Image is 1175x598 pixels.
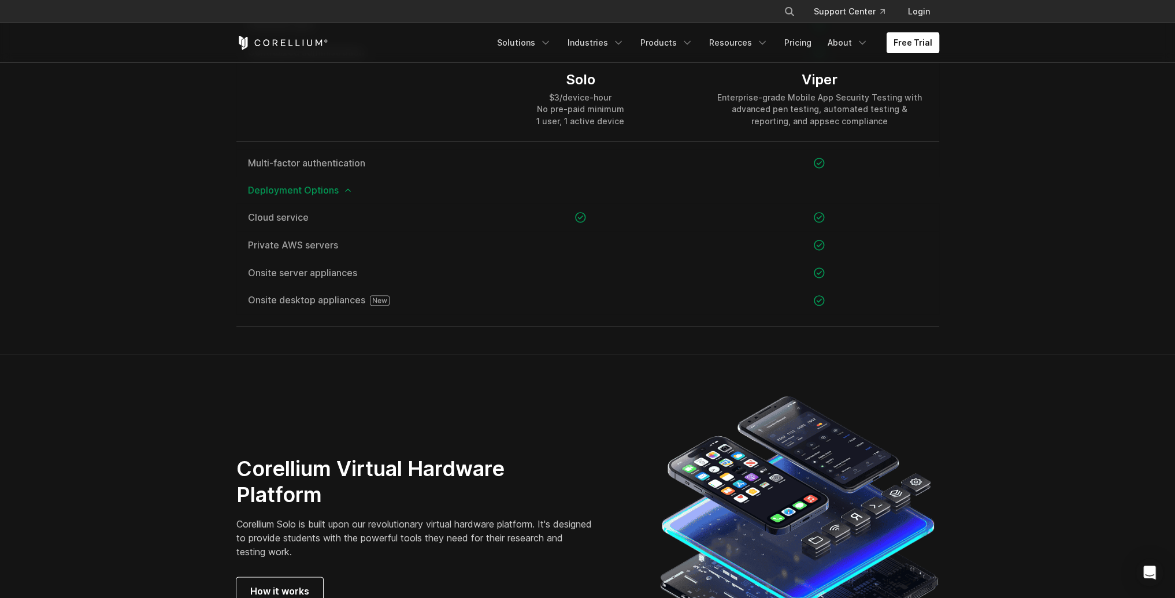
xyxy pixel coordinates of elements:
[236,456,593,508] h2: Corellium Virtual Hardware Platform
[248,213,450,222] span: Cloud service
[248,268,450,277] span: Onsite server appliances
[777,32,818,53] a: Pricing
[490,32,939,53] div: Navigation Menu
[779,1,800,22] button: Search
[711,72,927,89] div: Viper
[248,295,450,306] span: Onsite desktop appliances
[248,158,450,168] a: Multi-factor authentication
[248,185,928,195] span: Deployment Options
[236,517,593,559] p: Corellium Solo is built upon our revolutionary virtual hardware platform. It's designed to provid...
[702,32,775,53] a: Resources
[633,32,700,53] a: Products
[236,36,328,50] a: Corellium Home
[1136,559,1163,586] div: Open Intercom Messenger
[536,92,624,127] div: $3/device-hour No pre-paid minimum 1 user, 1 active device
[770,1,939,22] div: Navigation Menu
[561,32,631,53] a: Industries
[821,32,875,53] a: About
[536,72,624,89] div: Solo
[490,32,558,53] a: Solutions
[711,92,927,127] div: Enterprise-grade Mobile App Security Testing with advanced pen testing, automated testing & repor...
[899,1,939,22] a: Login
[250,584,309,598] span: How it works
[805,1,894,22] a: Support Center
[248,240,450,250] span: Private AWS servers
[887,32,939,53] a: Free Trial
